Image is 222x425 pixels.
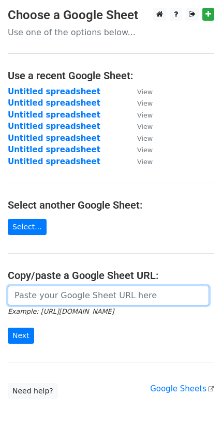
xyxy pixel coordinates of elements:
[150,384,214,393] a: Google Sheets
[8,383,58,399] a: Need help?
[8,286,209,305] input: Paste your Google Sheet URL here
[8,27,214,38] p: Use one of the options below...
[8,122,100,131] a: Untitled spreadsheet
[8,219,47,235] a: Select...
[8,145,100,154] a: Untitled spreadsheet
[8,98,100,108] a: Untitled spreadsheet
[8,157,100,166] a: Untitled spreadsheet
[8,328,34,344] input: Next
[8,199,214,211] h4: Select another Google Sheet:
[170,375,222,425] iframe: Chat Widget
[137,111,153,119] small: View
[8,87,100,96] a: Untitled spreadsheet
[127,145,153,154] a: View
[137,88,153,96] small: View
[8,110,100,120] a: Untitled spreadsheet
[127,110,153,120] a: View
[137,135,153,142] small: View
[137,158,153,166] small: View
[127,98,153,108] a: View
[8,269,214,282] h4: Copy/paste a Google Sheet URL:
[137,146,153,154] small: View
[127,134,153,143] a: View
[8,8,214,23] h3: Choose a Google Sheet
[127,157,153,166] a: View
[137,123,153,130] small: View
[8,307,114,315] small: Example: [URL][DOMAIN_NAME]
[137,99,153,107] small: View
[8,134,100,143] a: Untitled spreadsheet
[127,122,153,131] a: View
[127,87,153,96] a: View
[8,69,214,82] h4: Use a recent Google Sheet:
